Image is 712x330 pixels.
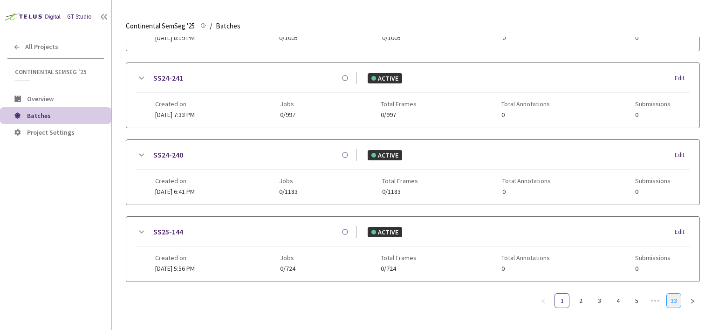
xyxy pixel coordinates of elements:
span: Jobs [280,254,295,261]
span: Project Settings [27,128,75,137]
span: Total Frames [381,254,417,261]
div: SS24-240ACTIVEEditCreated on[DATE] 6:41 PMJobs0/1183Total Frames0/1183Total Annotations0Submissions0 [126,140,699,205]
span: Submissions [635,100,671,108]
a: 3 [592,294,606,308]
span: 0 [502,34,551,41]
li: Previous Page [536,293,551,308]
span: Total Annotations [502,177,551,185]
div: SS24-241ACTIVEEditCreated on[DATE] 7:33 PMJobs0/997Total Frames0/997Total Annotations0Submissions0 [126,63,699,128]
span: Overview [27,95,54,103]
div: Edit [675,74,690,83]
span: 0/1005 [279,34,298,41]
div: SS25-144ACTIVEEditCreated on[DATE] 5:56 PMJobs0/724Total Frames0/724Total Annotations0Submissions0 [126,217,699,282]
div: Edit [675,227,690,237]
a: SS24-240 [153,149,183,161]
span: right [690,298,695,304]
span: 0/724 [381,265,417,272]
div: Edit [675,151,690,160]
li: 33 [666,293,681,308]
span: 0/1183 [382,188,418,195]
a: SS24-241 [153,72,183,84]
span: Total Frames [382,177,418,185]
span: 0 [635,265,671,272]
span: ••• [648,293,663,308]
span: 0/1005 [382,34,418,41]
span: [DATE] 7:33 PM [155,110,195,119]
span: All Projects [25,43,58,51]
button: left [536,293,551,308]
li: 2 [573,293,588,308]
li: Next 5 Pages [648,293,663,308]
div: ACTIVE [368,73,402,83]
span: Created on [155,100,195,108]
span: Created on [155,177,195,185]
span: Continental SemSeg '25 [15,68,98,76]
div: ACTIVE [368,150,402,160]
span: Jobs [279,177,298,185]
li: / [210,21,212,32]
span: left [541,298,546,304]
span: Submissions [635,177,671,185]
span: 0 [502,188,551,195]
span: Total Annotations [501,100,550,108]
span: Total Annotations [501,254,550,261]
span: Jobs [280,100,295,108]
li: 4 [610,293,625,308]
span: 0/1183 [279,188,298,195]
span: 0 [635,34,671,41]
span: 0 [635,188,671,195]
span: 0 [501,265,550,272]
span: Total Frames [381,100,417,108]
a: SS25-144 [153,226,183,238]
div: GT Studio [67,13,92,21]
a: 33 [667,294,681,308]
span: Created on [155,254,195,261]
span: 0/997 [280,111,295,118]
a: 4 [611,294,625,308]
div: ACTIVE [368,227,402,237]
button: right [685,293,700,308]
li: 1 [555,293,569,308]
span: Batches [216,21,240,32]
span: Submissions [635,254,671,261]
span: 0 [635,111,671,118]
span: 0/724 [280,265,295,272]
a: 2 [574,294,588,308]
span: Batches [27,111,51,120]
li: 3 [592,293,607,308]
a: 1 [555,294,569,308]
span: Continental SemSeg '25 [126,21,195,32]
li: 5 [629,293,644,308]
li: Next Page [685,293,700,308]
span: 0/997 [381,111,417,118]
span: [DATE] 5:56 PM [155,264,195,273]
span: 0 [501,111,550,118]
a: 5 [630,294,644,308]
span: [DATE] 8:19 PM [155,34,195,42]
span: [DATE] 6:41 PM [155,187,195,196]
